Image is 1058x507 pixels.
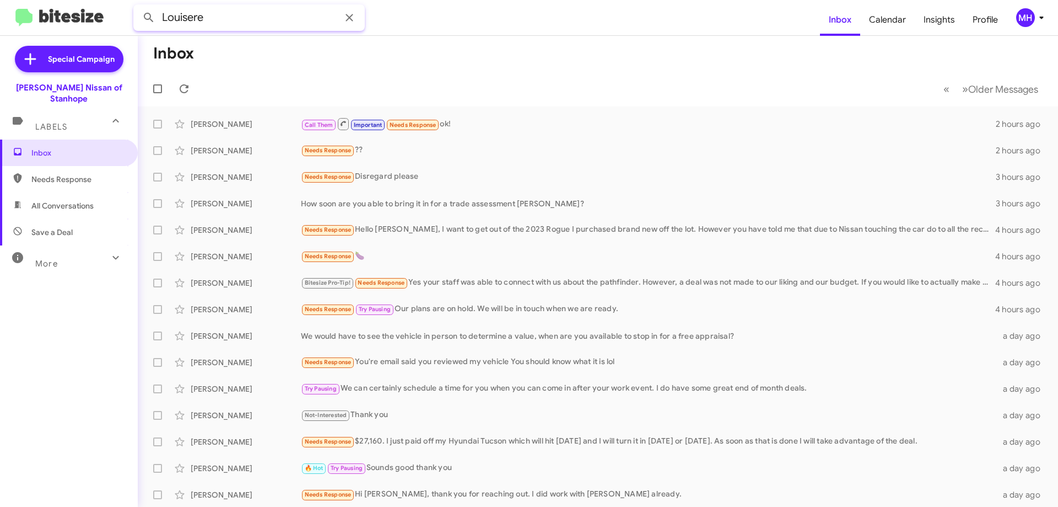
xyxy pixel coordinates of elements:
[191,304,301,315] div: [PERSON_NAME]
[331,465,363,472] span: Try Pausing
[305,226,352,233] span: Needs Response
[15,46,123,72] a: Special Campaign
[305,279,350,286] span: Bitesize Pro-Tip!
[995,304,1049,315] div: 4 hours ago
[301,382,996,395] div: We can certainly schedule a time for you when you can come in after your work event. I do have so...
[996,383,1049,394] div: a day ago
[996,172,1049,183] div: 3 hours ago
[937,78,1045,100] nav: Page navigation example
[996,357,1049,368] div: a day ago
[305,121,333,129] span: Call Them
[191,145,301,156] div: [PERSON_NAME]
[301,170,996,183] div: Disregard please
[191,225,301,236] div: [PERSON_NAME]
[1007,8,1046,27] button: MH
[996,119,1049,130] div: 2 hours ago
[305,438,352,445] span: Needs Response
[301,462,996,474] div: Sounds good thank you
[968,83,1038,95] span: Older Messages
[996,489,1049,500] div: a day ago
[964,4,1007,36] a: Profile
[860,4,915,36] a: Calendar
[191,383,301,394] div: [PERSON_NAME]
[191,436,301,447] div: [PERSON_NAME]
[191,463,301,474] div: [PERSON_NAME]
[301,276,995,289] div: Yes your staff was able to connect with us about the pathfinder. However, a deal was not made to ...
[133,4,365,31] input: Search
[48,54,115,65] span: Special Campaign
[305,253,352,260] span: Needs Response
[1016,8,1035,27] div: MH
[301,144,996,157] div: ??
[996,145,1049,156] div: 2 hours ago
[35,259,58,269] span: More
[305,385,337,392] span: Try Pausing
[305,412,347,419] span: Not-Interested
[956,78,1045,100] button: Next
[305,147,352,154] span: Needs Response
[358,279,404,286] span: Needs Response
[31,227,73,238] span: Save a Deal
[820,4,860,36] a: Inbox
[31,200,94,211] span: All Conversations
[996,463,1049,474] div: a day ago
[305,491,352,498] span: Needs Response
[191,410,301,421] div: [PERSON_NAME]
[915,4,964,36] a: Insights
[191,277,301,289] div: [PERSON_NAME]
[390,121,436,129] span: Needs Response
[301,488,996,501] div: Hi [PERSON_NAME], thank you for reaching out. I did work with [PERSON_NAME] already.
[301,330,996,341] div: We would have to see the vehicle in person to determine a value, when are you available to stop i...
[31,147,125,158] span: Inbox
[35,122,67,132] span: Labels
[937,78,956,100] button: Previous
[996,410,1049,421] div: a day ago
[943,82,949,96] span: «
[191,357,301,368] div: [PERSON_NAME]
[995,251,1049,262] div: 4 hours ago
[305,306,352,313] span: Needs Response
[305,173,352,180] span: Needs Response
[995,277,1049,289] div: 4 hours ago
[191,330,301,341] div: [PERSON_NAME]
[359,306,391,313] span: Try Pausing
[153,45,194,62] h1: Inbox
[301,409,996,421] div: Thank you
[996,330,1049,341] div: a day ago
[301,303,995,316] div: Our plans are on hold. We will be in touch when we are ready.
[301,223,995,236] div: Hello [PERSON_NAME], I want to get out of the 2023 Rogue I purchased brand new off the lot. Howev...
[996,198,1049,209] div: 3 hours ago
[305,359,352,366] span: Needs Response
[995,225,1049,236] div: 4 hours ago
[191,119,301,130] div: [PERSON_NAME]
[31,174,125,185] span: Needs Response
[354,121,382,129] span: Important
[191,172,301,183] div: [PERSON_NAME]
[962,82,968,96] span: »
[301,198,996,209] div: How soon are you able to bring it in for a trade assessment [PERSON_NAME]?
[996,436,1049,447] div: a day ago
[191,251,301,262] div: [PERSON_NAME]
[191,489,301,500] div: [PERSON_NAME]
[301,435,996,448] div: $27,160. I just paid off my Hyundai Tucson which will hit [DATE] and I will turn it in [DATE] or ...
[301,250,995,263] div: 🍆
[301,356,996,369] div: You're email said you reviewed my vehicle You should know what it is lol
[301,117,996,131] div: ok!
[191,198,301,209] div: [PERSON_NAME]
[305,465,323,472] span: 🔥 Hot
